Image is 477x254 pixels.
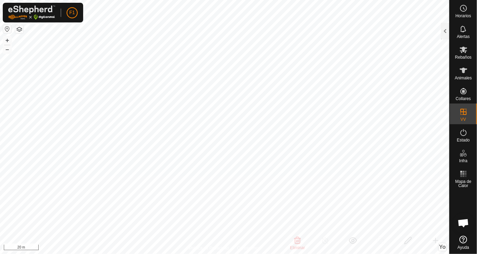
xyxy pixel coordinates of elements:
span: Alertas [457,35,470,39]
span: VV [460,117,466,121]
img: Logo Gallagher [8,6,55,20]
button: Capas del Mapa [15,25,23,33]
a: Ayuda [450,233,477,252]
button: + [3,36,11,45]
span: Infra [459,159,467,163]
span: F1 [69,9,75,16]
button: Restablecer Mapa [3,25,11,33]
a: Política de Privacidad [189,245,229,251]
button: – [3,45,11,53]
span: Yo [439,244,446,250]
span: Estado [457,138,470,142]
span: Collares [456,97,471,101]
div: Chat abierto [453,213,474,233]
span: Ayuda [458,245,469,250]
span: Animales [455,76,472,80]
span: Mapa de Calor [451,179,475,188]
a: Contáctenos [237,245,260,251]
button: Yo [439,243,446,251]
span: Rebaños [455,55,471,59]
span: Horarios [456,14,471,18]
